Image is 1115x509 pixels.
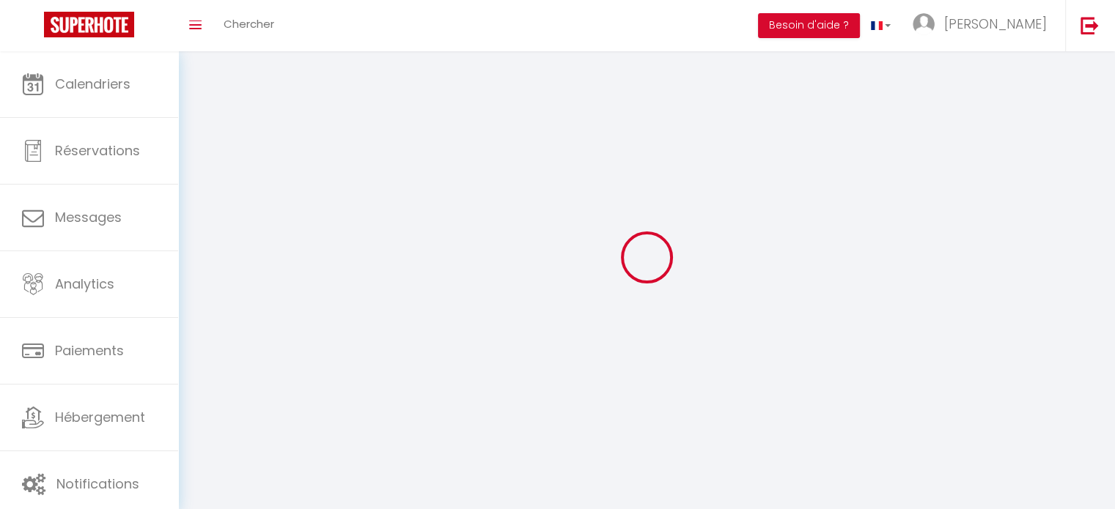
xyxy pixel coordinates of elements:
button: Ouvrir le widget de chat LiveChat [12,6,56,50]
img: Super Booking [44,12,134,37]
span: Hébergement [55,408,145,426]
span: Réservations [55,141,140,160]
span: Chercher [224,16,274,31]
span: Messages [55,208,122,226]
span: [PERSON_NAME] [944,15,1047,33]
span: Analytics [55,275,114,293]
span: Paiements [55,341,124,360]
img: logout [1081,16,1099,34]
button: Besoin d'aide ? [758,13,860,38]
span: Calendriers [55,75,130,93]
span: Notifications [56,475,139,493]
img: ... [913,13,935,35]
